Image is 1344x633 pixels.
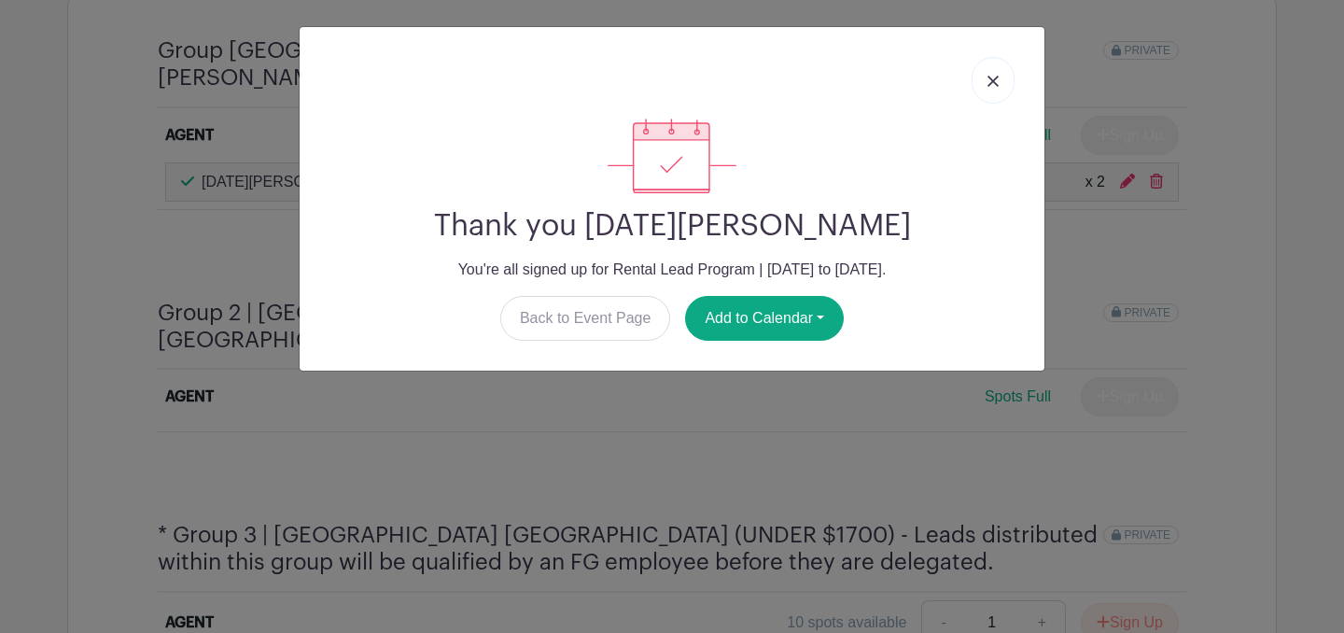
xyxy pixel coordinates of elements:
[608,119,736,193] img: signup_complete-c468d5dda3e2740ee63a24cb0ba0d3ce5d8a4ecd24259e683200fb1569d990c8.svg
[315,259,1029,281] p: You're all signed up for Rental Lead Program | [DATE] to [DATE].
[315,208,1029,244] h2: Thank you [DATE][PERSON_NAME]
[987,76,999,87] img: close_button-5f87c8562297e5c2d7936805f587ecaba9071eb48480494691a3f1689db116b3.svg
[500,296,671,341] a: Back to Event Page
[685,296,844,341] button: Add to Calendar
